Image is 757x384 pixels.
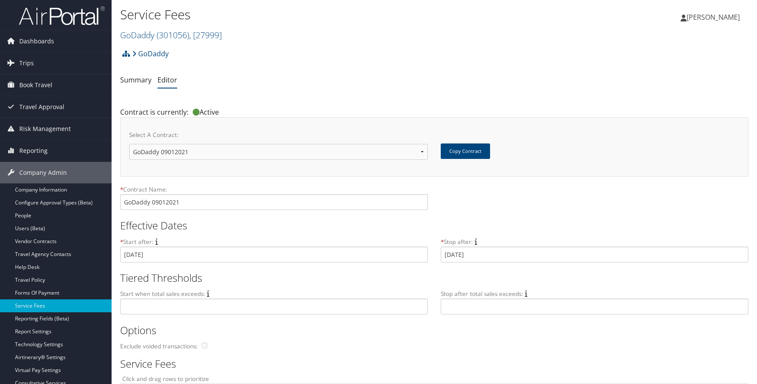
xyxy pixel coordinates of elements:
[120,107,188,117] span: Contract is currently:
[120,6,539,24] h1: Service Fees
[120,75,151,85] a: Summary
[681,4,748,30] a: [PERSON_NAME]
[132,45,169,62] a: GoDaddy
[120,323,742,338] h2: Options
[189,29,222,41] span: , [ 27999 ]
[687,12,740,22] span: [PERSON_NAME]
[120,194,428,210] input: Name is required.
[19,52,34,74] span: Trips
[157,29,189,41] span: ( 301056 )
[120,185,428,194] label: Contract Name:
[19,162,67,183] span: Company Admin
[120,238,154,246] label: Start after:
[441,238,473,246] label: Stop after:
[120,218,742,233] h2: Effective Dates
[19,96,64,118] span: Travel Approval
[19,6,105,26] img: airportal-logo.png
[120,357,742,371] h2: Service Fees
[19,140,48,162] span: Reporting
[441,290,523,298] label: Stop after total sales exceeds:
[120,375,742,383] label: Click and drag rows to prioritize
[120,342,200,350] label: Exclude voided transactions:
[19,74,52,96] span: Book Travel
[157,75,177,85] a: Editor
[188,107,219,117] span: Active
[120,290,205,298] label: Start when total sales exceeds:
[120,29,222,41] a: GoDaddy
[441,143,490,159] button: Copy Contract
[129,131,428,143] label: Select A Contract:
[120,271,742,285] h2: Tiered Thresholds
[19,30,54,52] span: Dashboards
[19,118,71,140] span: Risk Management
